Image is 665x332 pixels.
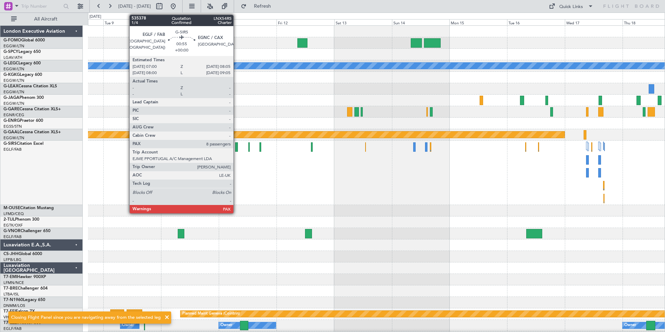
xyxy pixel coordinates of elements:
div: Mon 15 [449,19,507,25]
span: G-GAAL [3,130,19,134]
a: G-ENRGPraetor 600 [3,119,43,123]
button: Quick Links [545,1,597,12]
a: EGGW/LTN [3,135,24,141]
a: LGAV/ATH [3,55,22,60]
span: G-KGKG [3,73,20,77]
a: EGLF/FAB [3,147,22,152]
a: G-SPCYLegacy 650 [3,50,41,54]
a: G-LEGCLegacy 600 [3,61,41,65]
div: [DATE] [89,14,101,20]
div: Owner [221,320,232,331]
span: G-GARE [3,107,19,111]
span: G-FOMO [3,38,21,42]
a: G-KGKGLegacy 600 [3,73,42,77]
span: T7-BRE [3,286,18,291]
a: EGLF/FAB [3,234,22,239]
a: LTBA/ISL [3,292,19,297]
input: Trip Number [21,1,61,11]
span: [DATE] - [DATE] [118,3,151,9]
a: G-FOMOGlobal 6000 [3,38,45,42]
a: LFMD/CEQ [3,211,24,216]
a: EGTK/OXF [3,223,23,228]
div: Sun 14 [392,19,450,25]
a: G-JAGAPhenom 300 [3,96,44,100]
span: G-SPCY [3,50,18,54]
a: EGGW/LTN [3,66,24,72]
span: G-LEAX [3,84,18,88]
div: Wed 10 [161,19,219,25]
span: M-OUSE [3,206,20,210]
a: T7-N1960Legacy 650 [3,298,45,302]
a: T7-BREChallenger 604 [3,286,48,291]
span: G-LEGC [3,61,18,65]
div: Closing Flight Panel since you are navigating away from the selected leg [11,314,161,321]
button: All Aircraft [8,14,75,25]
div: Owner [624,320,636,331]
div: Sat 13 [334,19,392,25]
a: T7-EMIHawker 900XP [3,275,46,279]
a: G-SIRSCitation Excel [3,142,43,146]
div: Wed 17 [565,19,623,25]
span: T7-N1960 [3,298,23,302]
a: EGNR/CEG [3,112,24,118]
button: Refresh [238,1,279,12]
a: 2-TIJLPhenom 300 [3,218,39,222]
a: EGGW/LTN [3,78,24,83]
a: EGGW/LTN [3,101,24,106]
div: Quick Links [559,3,583,10]
span: G-VNOR [3,229,21,233]
span: G-SIRS [3,142,17,146]
span: G-JAGA [3,96,19,100]
span: 2-TIJL [3,218,15,222]
span: T7-EMI [3,275,17,279]
a: G-GAALCessna Citation XLS+ [3,130,61,134]
a: LFPB/LBG [3,257,22,262]
span: G-ENRG [3,119,20,123]
a: EGGW/LTN [3,44,24,49]
div: Tue 9 [103,19,161,25]
div: Planned Maint Geneva (Cointrin) [182,309,240,319]
a: M-OUSECitation Mustang [3,206,54,210]
a: LFMN/NCE [3,280,24,285]
a: G-LEAXCessna Citation XLS [3,84,57,88]
a: G-VNORChallenger 650 [3,229,50,233]
span: All Aircraft [18,17,73,22]
span: CS-JHH [3,252,18,256]
a: G-GARECessna Citation XLS+ [3,107,61,111]
a: EGGW/LTN [3,89,24,95]
div: Tue 16 [507,19,565,25]
div: Thu 11 [219,19,277,25]
div: Fri 12 [277,19,334,25]
span: Refresh [248,4,277,9]
a: CS-JHHGlobal 6000 [3,252,42,256]
a: EGSS/STN [3,124,22,129]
